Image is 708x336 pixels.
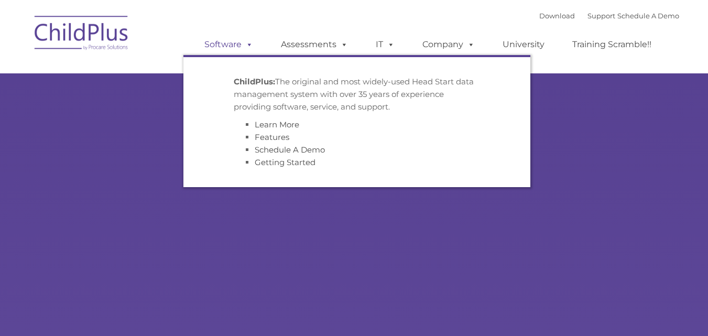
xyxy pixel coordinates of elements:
[234,77,275,86] strong: ChildPlus:
[539,12,575,20] a: Download
[270,34,358,55] a: Assessments
[562,34,662,55] a: Training Scramble!!
[587,12,615,20] a: Support
[365,34,405,55] a: IT
[234,75,480,113] p: The original and most widely-used Head Start data management system with over 35 years of experie...
[617,12,679,20] a: Schedule A Demo
[255,145,325,155] a: Schedule A Demo
[29,8,134,61] img: ChildPlus by Procare Solutions
[194,34,264,55] a: Software
[255,157,315,167] a: Getting Started
[255,120,299,129] a: Learn More
[412,34,485,55] a: Company
[539,12,679,20] font: |
[492,34,555,55] a: University
[255,132,289,142] a: Features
